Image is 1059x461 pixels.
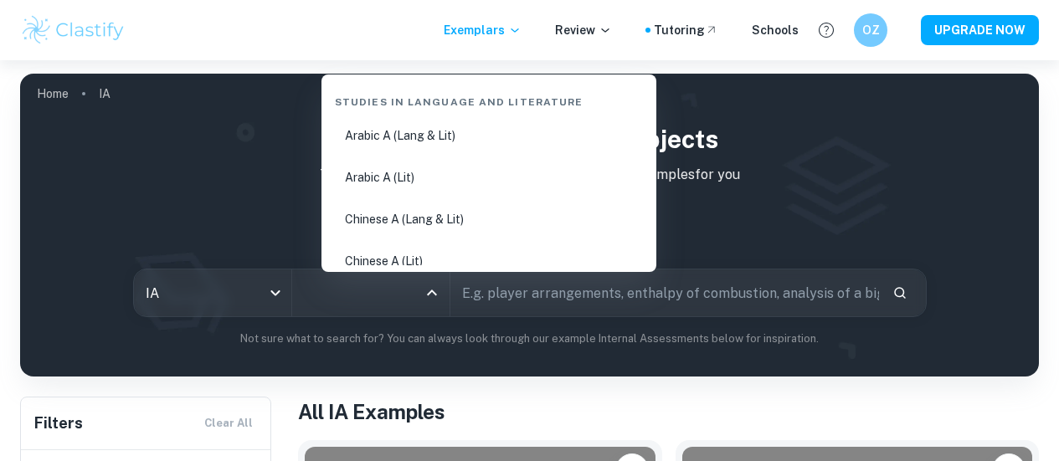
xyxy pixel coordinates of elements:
p: IA [99,85,111,103]
li: Arabic A (Lang & Lit) [328,116,650,155]
a: Tutoring [654,21,718,39]
button: Search [886,279,914,307]
button: Help and Feedback [812,16,841,44]
h6: Filters [34,412,83,435]
img: Clastify logo [20,13,126,47]
p: Review [555,21,612,39]
p: Exemplars [444,21,522,39]
input: E.g. player arrangements, enthalpy of combustion, analysis of a big city... [450,269,879,316]
h6: OZ [861,21,881,39]
h1: All IA Examples [298,397,1039,427]
a: Home [37,82,69,105]
div: IA [134,269,291,316]
li: Arabic A (Lit) [328,158,650,197]
h1: IB IA examples for all subjects [33,120,1026,158]
div: Studies in Language and Literature [328,81,650,116]
p: Not sure what to search for? You can always look through our example Internal Assessments below f... [33,330,1026,347]
p: Type a search phrase to find the most relevant IA examples for you [33,165,1026,185]
a: Schools [752,21,799,39]
button: OZ [854,13,887,47]
li: Chinese A (Lit) [328,242,650,280]
li: Chinese A (Lang & Lit) [328,200,650,238]
button: UPGRADE NOW [921,15,1039,45]
button: Close [420,281,444,305]
img: profile cover [20,74,1039,376]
